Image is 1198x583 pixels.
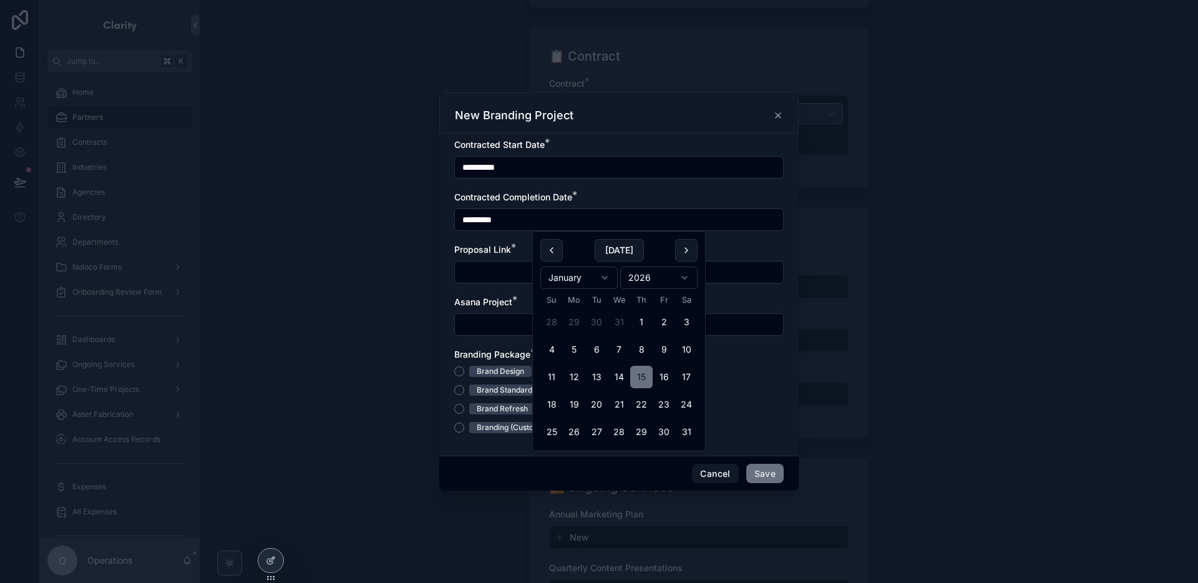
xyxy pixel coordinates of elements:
[692,464,738,484] button: Cancel
[608,393,630,416] button: Wednesday, January 21st, 2026
[540,366,563,388] button: Sunday, January 11th, 2026
[630,311,653,333] button: Thursday, January 1st, 2026
[477,385,556,396] div: Brand Standardization
[630,421,653,443] button: Thursday, January 29th, 2026
[653,338,675,361] button: Friday, January 9th, 2026
[608,421,630,443] button: Wednesday, January 28th, 2026
[653,421,675,443] button: Friday, January 30th, 2026
[563,421,585,443] button: Monday, January 26th, 2026
[608,338,630,361] button: Wednesday, January 7th, 2026
[630,366,653,388] button: Thursday, January 15th, 2026, selected
[563,338,585,361] button: Monday, January 5th, 2026
[454,349,530,360] span: Branding Package
[540,393,563,416] button: Sunday, January 18th, 2026
[563,366,585,388] button: Monday, January 12th, 2026
[608,311,630,333] button: Wednesday, December 31st, 2025
[675,366,698,388] button: Saturday, January 17th, 2026
[630,294,653,306] th: Thursday
[653,366,675,388] button: Friday, January 16th, 2026
[585,366,608,388] button: Tuesday, January 13th, 2026
[653,294,675,306] th: Friday
[540,421,563,443] button: Sunday, January 25th, 2026
[630,393,653,416] button: Thursday, January 22nd, 2026
[454,139,545,150] span: Contracted Start Date
[675,421,698,443] button: Saturday, January 31st, 2026
[585,294,608,306] th: Tuesday
[653,393,675,416] button: Friday, January 23rd, 2026
[563,393,585,416] button: Monday, January 19th, 2026
[563,311,585,333] button: Monday, December 29th, 2025
[477,366,524,377] div: Brand Design
[608,366,630,388] button: Wednesday, January 14th, 2026
[630,338,653,361] button: Thursday, January 8th, 2026
[675,393,698,416] button: Saturday, January 24th, 2026
[477,403,528,414] div: Brand Refresh
[454,192,572,202] span: Contracted Completion Date
[595,239,644,262] button: [DATE]
[585,338,608,361] button: Tuesday, January 6th, 2026
[540,294,563,306] th: Sunday
[454,296,512,307] span: Asana Project
[653,311,675,333] button: Friday, January 2nd, 2026
[608,294,630,306] th: Wednesday
[455,108,573,123] h3: New Branding Project
[454,244,511,255] span: Proposal Link
[540,311,563,333] button: Sunday, December 28th, 2025
[563,294,585,306] th: Monday
[675,311,698,333] button: Saturday, January 3rd, 2026
[585,311,608,333] button: Tuesday, December 30th, 2025
[540,294,698,443] table: January 2026
[746,464,784,484] button: Save
[675,338,698,361] button: Saturday, January 10th, 2026
[675,294,698,306] th: Saturday
[585,421,608,443] button: Tuesday, January 27th, 2026
[585,393,608,416] button: Tuesday, January 20th, 2026
[540,338,563,361] button: Sunday, January 4th, 2026
[477,422,543,433] div: Branding (Custom)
